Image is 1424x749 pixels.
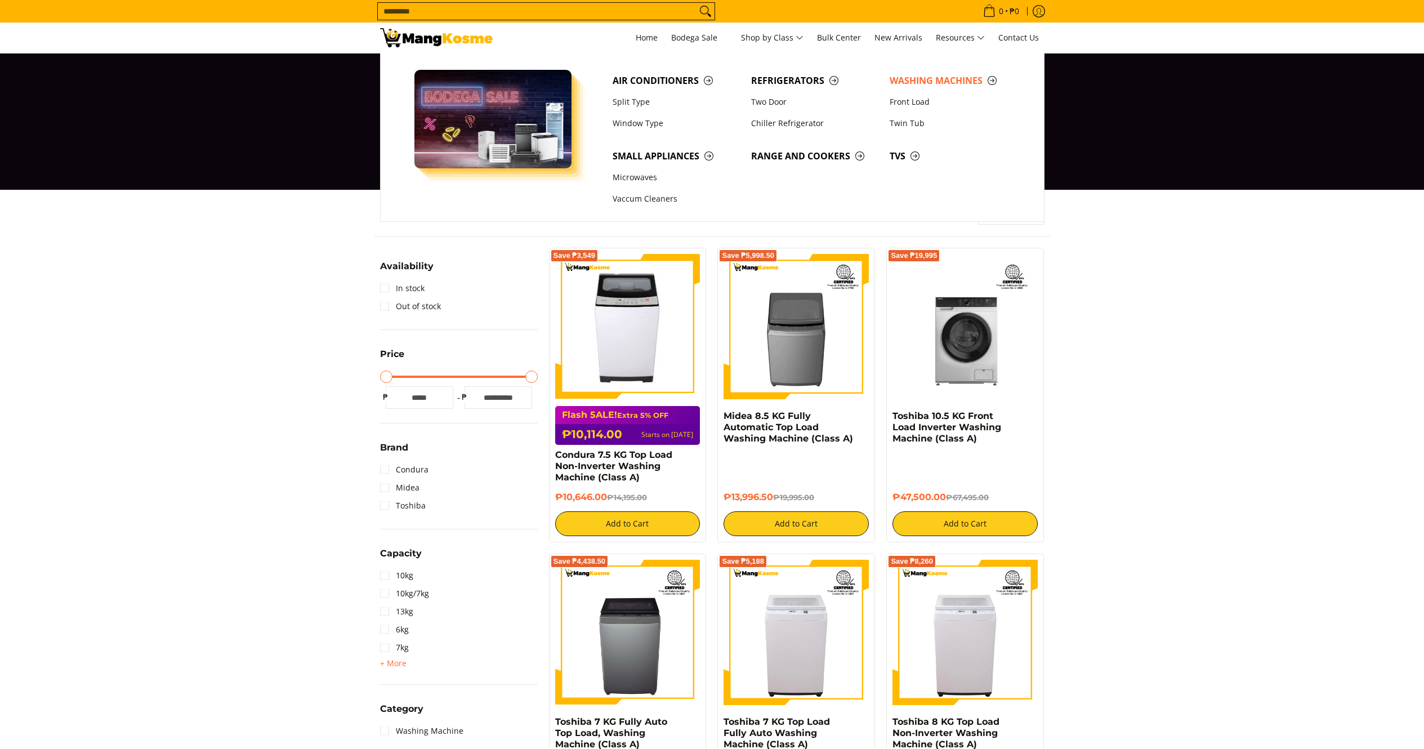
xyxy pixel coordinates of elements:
nav: Main Menu [504,23,1044,53]
a: 13kg [380,603,413,621]
a: Bulk Center [811,23,867,53]
button: Add to Cart [555,511,700,536]
a: Toshiba 10.5 KG Front Load Inverter Washing Machine (Class A) [892,411,1001,444]
a: Chiller Refrigerator [746,113,884,134]
a: Range and Cookers [746,145,884,167]
a: Midea 8.5 KG Fully Automatic Top Load Washing Machine (Class A) [724,411,853,444]
img: Bodega Sale [414,70,572,168]
a: Contact Us [993,23,1044,53]
a: Shop by Class [735,23,809,53]
span: ₱0 [1008,7,1021,15]
img: Toshiba 7 KG Top Load Fully Auto Washing Machine (Class A) [724,560,869,705]
img: Toshiba 10.5 KG Front Load Inverter Washing Machine (Class A) [892,254,1038,399]
h6: ₱47,500.00 [892,492,1038,503]
a: Bodega Sale [666,23,733,53]
summary: Open [380,350,404,367]
h6: ₱13,996.50 [724,492,869,503]
a: In stock [380,279,425,297]
del: ₱67,495.00 [946,493,989,502]
img: condura-7.5kg-topload-non-inverter-washing-machine-class-c-full-view-mang-kosme [560,254,696,399]
a: Vaccum Cleaners [607,189,746,210]
del: ₱19,995.00 [773,493,814,502]
span: Washing Machines [890,74,1017,88]
img: Washing Machines l Mang Kosme: Home Appliances Warehouse Sale Partner [380,28,493,47]
a: Microwaves [607,167,746,188]
span: TVs [890,149,1017,163]
img: Toshiba 8 KG Top Load Non-Inverter Washing Machine (Class A) [892,560,1038,705]
button: Add to Cart [724,511,869,536]
a: Home [630,23,663,53]
span: Contact Us [998,32,1039,43]
a: Twin Tub [884,113,1023,134]
a: Toshiba [380,497,426,515]
button: Add to Cart [892,511,1038,536]
span: Save ₱5,998.50 [722,252,774,259]
a: Front Load [884,91,1023,113]
a: 10kg [380,567,413,585]
span: Bodega Sale [671,31,727,45]
span: Refrigerators [751,74,878,88]
a: Out of stock [380,297,441,315]
span: Price [380,350,404,359]
span: • [980,5,1023,17]
a: Resources [930,23,990,53]
h6: ₱10,646.00 [555,492,700,503]
a: Two Door [746,91,884,113]
span: Small Appliances [613,149,740,163]
span: Capacity [380,549,422,558]
span: Air Conditioners [613,74,740,88]
span: Resources [936,31,985,45]
a: Condura 7.5 KG Top Load Non-Inverter Washing Machine (Class A) [555,449,672,483]
a: Window Type [607,113,746,134]
span: 0 [997,7,1005,15]
summary: Open [380,262,434,279]
button: Search [697,3,715,20]
span: Range and Cookers [751,149,878,163]
span: ₱ [459,391,470,403]
a: 7kg [380,639,409,657]
span: Save ₱3,549 [553,252,596,259]
span: + More [380,659,407,668]
span: Save ₱4,438.50 [553,558,606,565]
span: Save ₱19,995 [891,252,937,259]
a: Refrigerators [746,70,884,91]
a: 6kg [380,621,409,639]
span: Save ₱8,260 [891,558,933,565]
a: TVs [884,145,1023,167]
a: Split Type [607,91,746,113]
img: Midea 8.5 KG Fully Automatic Top Load Washing Machine (Class A) [724,254,869,399]
a: Washing Machines [884,70,1023,91]
span: Shop by Class [741,31,803,45]
span: Category [380,705,423,714]
a: Air Conditioners [607,70,746,91]
span: Home [636,32,658,43]
a: New Arrivals [869,23,928,53]
img: Toshiba 7 KG Fully Auto Top Load, Washing Machine (Class A) [555,560,700,705]
summary: Open [380,549,422,567]
del: ₱14,195.00 [607,493,647,502]
span: ₱ [380,391,391,403]
span: Save ₱5,188 [722,558,764,565]
summary: Open [380,657,407,670]
span: Availability [380,262,434,271]
a: Condura [380,461,428,479]
summary: Open [380,443,408,461]
a: 10kg/7kg [380,585,429,603]
span: Bulk Center [817,32,861,43]
span: Brand [380,443,408,452]
a: Washing Machine [380,722,463,740]
summary: Open [380,705,423,722]
a: Small Appliances [607,145,746,167]
span: New Arrivals [874,32,922,43]
a: Midea [380,479,419,497]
